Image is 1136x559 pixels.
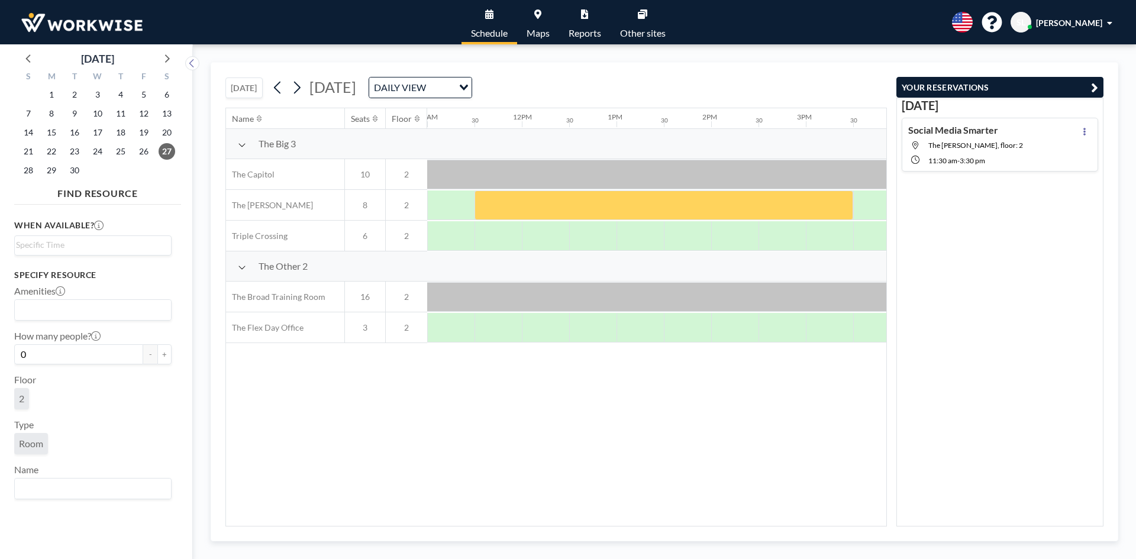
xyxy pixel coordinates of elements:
div: Search for option [369,77,472,98]
div: 1PM [608,112,622,121]
span: Sunday, September 7, 2025 [20,105,37,122]
button: [DATE] [225,77,263,98]
div: Search for option [15,300,171,320]
div: Search for option [15,236,171,254]
div: T [109,70,132,85]
span: Maps [527,28,550,38]
div: W [86,70,109,85]
div: M [40,70,63,85]
span: Thursday, September 4, 2025 [112,86,129,103]
input: Search for option [16,238,164,251]
div: T [63,70,86,85]
span: 11:30 AM [928,156,957,165]
span: Saturday, September 27, 2025 [159,143,175,160]
button: + [157,344,172,364]
div: S [17,70,40,85]
span: Tuesday, September 9, 2025 [66,105,83,122]
h4: Social Media Smarter [908,124,998,136]
span: Thursday, September 18, 2025 [112,124,129,141]
span: The Broad Training Room [226,292,325,302]
input: Search for option [16,302,164,318]
span: 2 [19,393,24,405]
span: Monday, September 8, 2025 [43,105,60,122]
span: 8 [345,200,385,211]
span: 16 [345,292,385,302]
span: 3 [345,322,385,333]
label: Name [14,464,38,476]
span: Thursday, September 11, 2025 [112,105,129,122]
div: Seats [351,114,370,124]
div: 30 [661,117,668,124]
span: Monday, September 22, 2025 [43,143,60,160]
button: YOUR RESERVATIONS [896,77,1103,98]
div: Search for option [15,479,171,499]
span: 2 [386,200,427,211]
span: Schedule [471,28,508,38]
span: Sunday, September 14, 2025 [20,124,37,141]
span: Sunday, September 28, 2025 [20,162,37,179]
span: Tuesday, September 16, 2025 [66,124,83,141]
div: F [132,70,155,85]
span: Friday, September 5, 2025 [135,86,152,103]
img: organization-logo [19,11,145,34]
button: - [143,344,157,364]
span: Wednesday, September 3, 2025 [89,86,106,103]
span: Tuesday, September 23, 2025 [66,143,83,160]
span: 2 [386,322,427,333]
span: 2 [386,231,427,241]
div: 30 [850,117,857,124]
input: Search for option [430,80,452,95]
span: Saturday, September 20, 2025 [159,124,175,141]
span: Wednesday, September 10, 2025 [89,105,106,122]
span: - [957,156,960,165]
span: The Flex Day Office [226,322,304,333]
span: Monday, September 15, 2025 [43,124,60,141]
h4: FIND RESOURCE [14,183,181,199]
span: [DATE] [309,78,356,96]
span: 2 [386,169,427,180]
span: The Capitol [226,169,275,180]
span: Monday, September 1, 2025 [43,86,60,103]
span: 10 [345,169,385,180]
span: The Big 3 [259,138,296,150]
div: [DATE] [81,50,114,67]
span: The James, floor: 2 [928,141,1023,150]
span: Sunday, September 21, 2025 [20,143,37,160]
div: 30 [756,117,763,124]
div: 30 [472,117,479,124]
div: 3PM [797,112,812,121]
span: Triple Crossing [226,231,288,241]
span: Tuesday, September 30, 2025 [66,162,83,179]
span: Friday, September 19, 2025 [135,124,152,141]
span: [PERSON_NAME] [1036,18,1102,28]
span: Room [19,438,43,450]
label: How many people? [14,330,101,342]
div: Floor [392,114,412,124]
span: 3:30 PM [960,156,985,165]
span: Saturday, September 6, 2025 [159,86,175,103]
h3: Specify resource [14,270,172,280]
span: Other sites [620,28,666,38]
span: Tuesday, September 2, 2025 [66,86,83,103]
span: The [PERSON_NAME] [226,200,313,211]
div: 30 [566,117,573,124]
span: Wednesday, September 17, 2025 [89,124,106,141]
div: S [155,70,178,85]
div: 11AM [418,112,438,121]
span: Monday, September 29, 2025 [43,162,60,179]
span: Thursday, September 25, 2025 [112,143,129,160]
label: Type [14,419,34,431]
span: SL [1016,17,1025,28]
div: Name [232,114,254,124]
label: Floor [14,374,36,386]
span: Saturday, September 13, 2025 [159,105,175,122]
span: The Other 2 [259,260,308,272]
span: 2 [386,292,427,302]
div: 2PM [702,112,717,121]
h3: [DATE] [902,98,1098,113]
input: Search for option [16,481,164,496]
span: 6 [345,231,385,241]
span: Reports [569,28,601,38]
span: Friday, September 26, 2025 [135,143,152,160]
span: DAILY VIEW [372,80,428,95]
